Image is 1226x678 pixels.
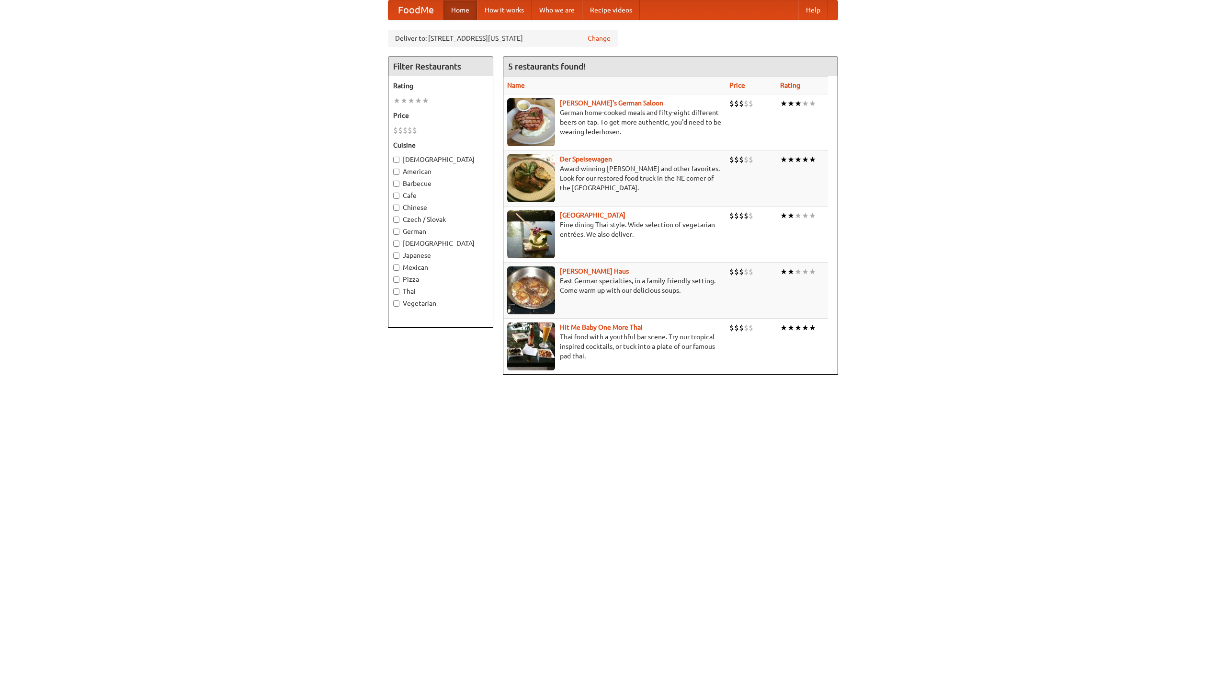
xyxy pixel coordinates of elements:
li: ★ [787,210,795,221]
input: Barbecue [393,181,399,187]
label: Czech / Slovak [393,215,488,224]
a: Recipe videos [582,0,640,20]
li: $ [749,266,753,277]
h4: Filter Restaurants [388,57,493,76]
li: $ [729,210,734,221]
li: $ [734,210,739,221]
label: Pizza [393,275,488,284]
li: ★ [809,322,816,333]
li: ★ [802,154,809,165]
a: How it works [477,0,532,20]
input: Japanese [393,253,399,259]
input: Mexican [393,264,399,271]
li: ★ [809,210,816,221]
p: Award-winning [PERSON_NAME] and other favorites. Look for our restored food truck in the NE corne... [507,164,722,193]
a: [PERSON_NAME]'s German Saloon [560,99,663,107]
p: Thai food with a youthful bar scene. Try our tropical inspired cocktails, or tuck into a plate of... [507,332,722,361]
li: ★ [795,98,802,109]
li: $ [729,266,734,277]
label: Japanese [393,251,488,260]
li: ★ [780,154,787,165]
a: Home [443,0,477,20]
li: ★ [809,154,816,165]
li: $ [734,266,739,277]
h5: Cuisine [393,140,488,150]
input: Pizza [393,276,399,283]
input: Cafe [393,193,399,199]
li: $ [744,154,749,165]
li: $ [734,154,739,165]
li: ★ [787,98,795,109]
ng-pluralize: 5 restaurants found! [508,62,586,71]
li: ★ [809,266,816,277]
li: ★ [795,322,802,333]
h5: Price [393,111,488,120]
label: Vegetarian [393,299,488,308]
li: $ [408,125,412,136]
label: Chinese [393,203,488,212]
li: ★ [795,210,802,221]
li: ★ [795,266,802,277]
li: ★ [780,322,787,333]
a: Price [729,81,745,89]
a: [GEOGRAPHIC_DATA] [560,211,625,219]
li: ★ [787,266,795,277]
label: Barbecue [393,179,488,188]
li: $ [398,125,403,136]
img: esthers.jpg [507,98,555,146]
li: ★ [780,98,787,109]
a: Hit Me Baby One More Thai [560,323,643,331]
label: German [393,227,488,236]
label: Mexican [393,263,488,272]
li: $ [393,125,398,136]
input: Vegetarian [393,300,399,307]
li: $ [739,154,744,165]
li: $ [729,154,734,165]
li: $ [734,322,739,333]
a: Der Speisewagen [560,155,612,163]
li: ★ [400,95,408,106]
a: [PERSON_NAME] Haus [560,267,629,275]
li: ★ [780,266,787,277]
li: ★ [408,95,415,106]
li: ★ [795,154,802,165]
img: speisewagen.jpg [507,154,555,202]
li: ★ [802,210,809,221]
li: $ [744,98,749,109]
img: satay.jpg [507,210,555,258]
a: Rating [780,81,800,89]
li: $ [749,154,753,165]
div: Deliver to: [STREET_ADDRESS][US_STATE] [388,30,618,47]
input: Thai [393,288,399,295]
p: German home-cooked meals and fifty-eight different beers on tap. To get more authentic, you'd nee... [507,108,722,137]
h5: Rating [393,81,488,91]
input: Chinese [393,205,399,211]
img: kohlhaus.jpg [507,266,555,314]
li: ★ [393,95,400,106]
li: ★ [422,95,429,106]
input: [DEMOGRAPHIC_DATA] [393,157,399,163]
label: [DEMOGRAPHIC_DATA] [393,239,488,248]
li: ★ [787,154,795,165]
li: $ [739,210,744,221]
a: Name [507,81,525,89]
li: $ [749,98,753,109]
input: Czech / Slovak [393,217,399,223]
img: babythai.jpg [507,322,555,370]
li: $ [729,98,734,109]
label: [DEMOGRAPHIC_DATA] [393,155,488,164]
li: $ [749,322,753,333]
li: $ [739,98,744,109]
li: $ [744,322,749,333]
a: Who we are [532,0,582,20]
li: $ [412,125,417,136]
a: FoodMe [388,0,443,20]
li: $ [734,98,739,109]
li: ★ [809,98,816,109]
li: ★ [802,322,809,333]
label: Cafe [393,191,488,200]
